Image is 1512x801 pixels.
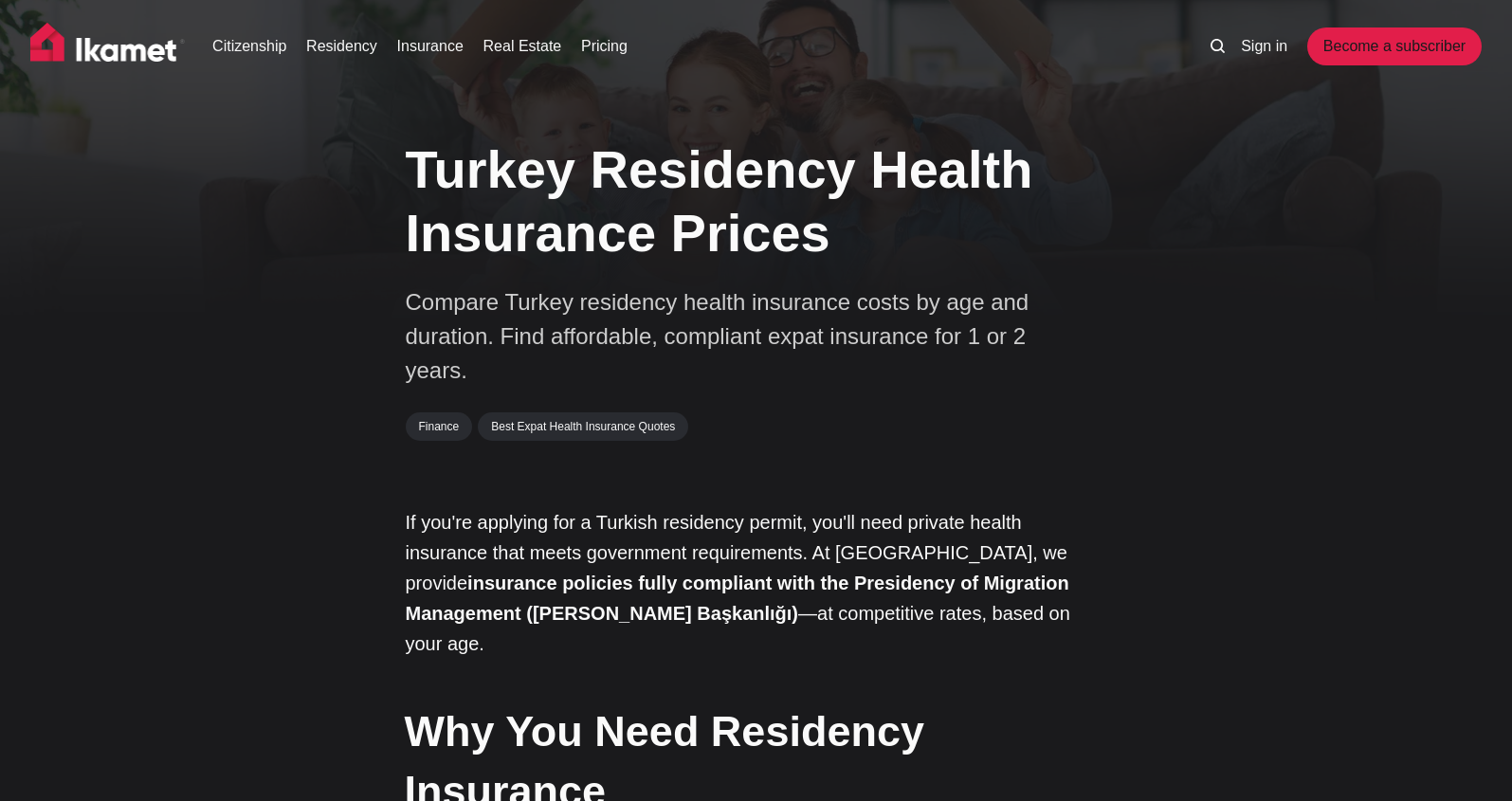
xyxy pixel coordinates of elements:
[1241,35,1287,58] a: Sign in
[406,412,473,441] a: Finance
[406,573,1069,624] strong: insurance policies fully compliant with the Presidency of Migration Management ([PERSON_NAME] Baş...
[397,35,464,58] a: Insurance
[1307,27,1482,65] a: Become a subscriber
[478,412,688,441] a: Best Expat Health Insurance Quotes
[306,35,377,58] a: Residency
[406,507,1107,659] p: If you're applying for a Turkish residency permit, you'll need private health insurance that meet...
[212,35,286,58] a: Citizenship
[581,35,628,58] a: Pricing
[406,285,1069,388] p: Compare Turkey residency health insurance costs by age and duration. Find affordable, compliant e...
[30,23,186,70] img: Ikamet home
[406,137,1107,264] h1: Turkey Residency Health Insurance Prices
[483,35,562,58] a: Real Estate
